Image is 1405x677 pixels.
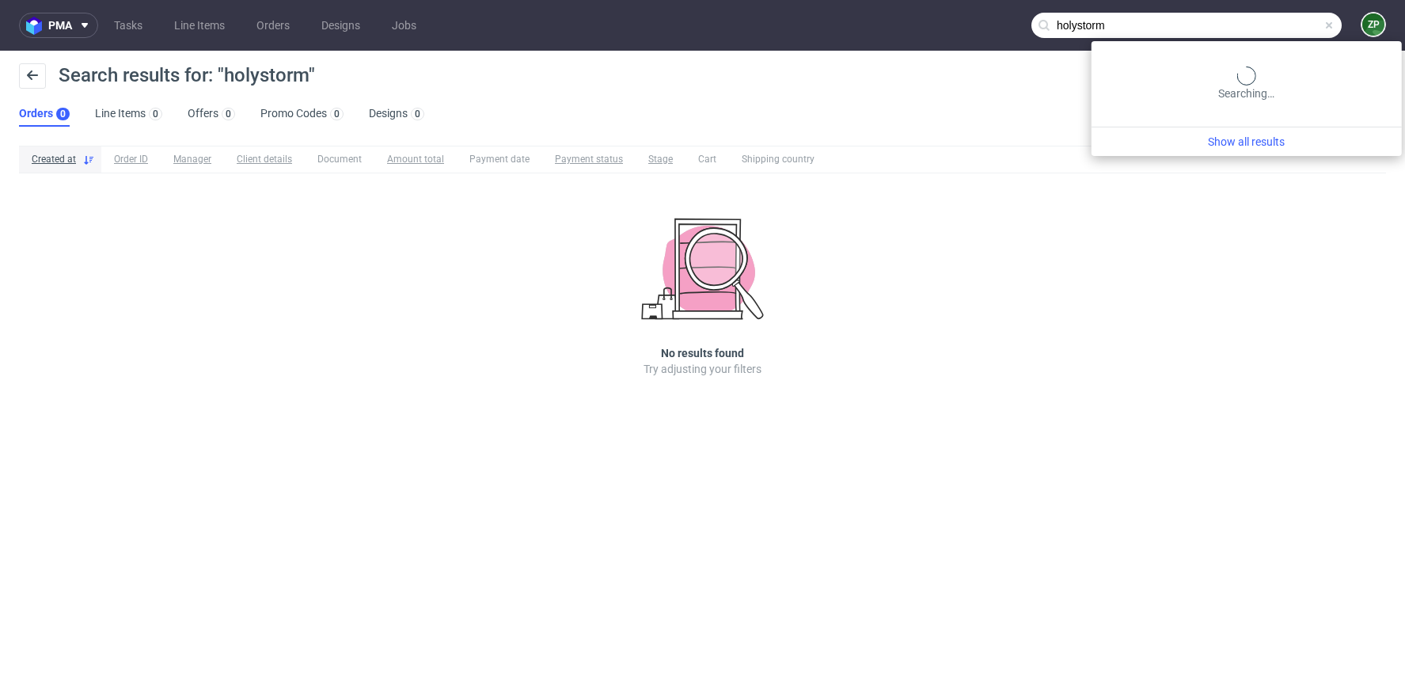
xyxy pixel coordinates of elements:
[153,108,158,120] div: 0
[104,13,152,38] a: Tasks
[260,101,344,127] a: Promo Codes0
[188,101,235,127] a: Offers0
[237,153,292,166] span: Client details
[317,153,362,166] span: Document
[1098,134,1396,150] a: Show all results
[648,153,673,166] span: Stage
[415,108,420,120] div: 0
[60,108,66,120] div: 0
[1362,13,1384,36] figcaption: ZP
[32,153,76,166] span: Created at
[59,64,315,86] span: Search results for: "holystorm"
[555,153,623,166] span: Payment status
[26,17,48,35] img: logo
[644,361,761,377] p: Try adjusting your filters
[312,13,370,38] a: Designs
[369,101,424,127] a: Designs0
[698,153,716,166] span: Cart
[226,108,231,120] div: 0
[742,153,815,166] span: Shipping country
[48,20,72,31] span: pma
[114,153,148,166] span: Order ID
[95,101,162,127] a: Line Items0
[247,13,299,38] a: Orders
[1098,67,1396,101] div: Searching…
[469,153,530,166] span: Payment date
[661,345,744,361] h3: No results found
[387,153,444,166] span: Amount total
[382,13,426,38] a: Jobs
[19,101,70,127] a: Orders0
[334,108,340,120] div: 0
[165,13,234,38] a: Line Items
[173,153,211,166] span: Manager
[19,13,98,38] button: pma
